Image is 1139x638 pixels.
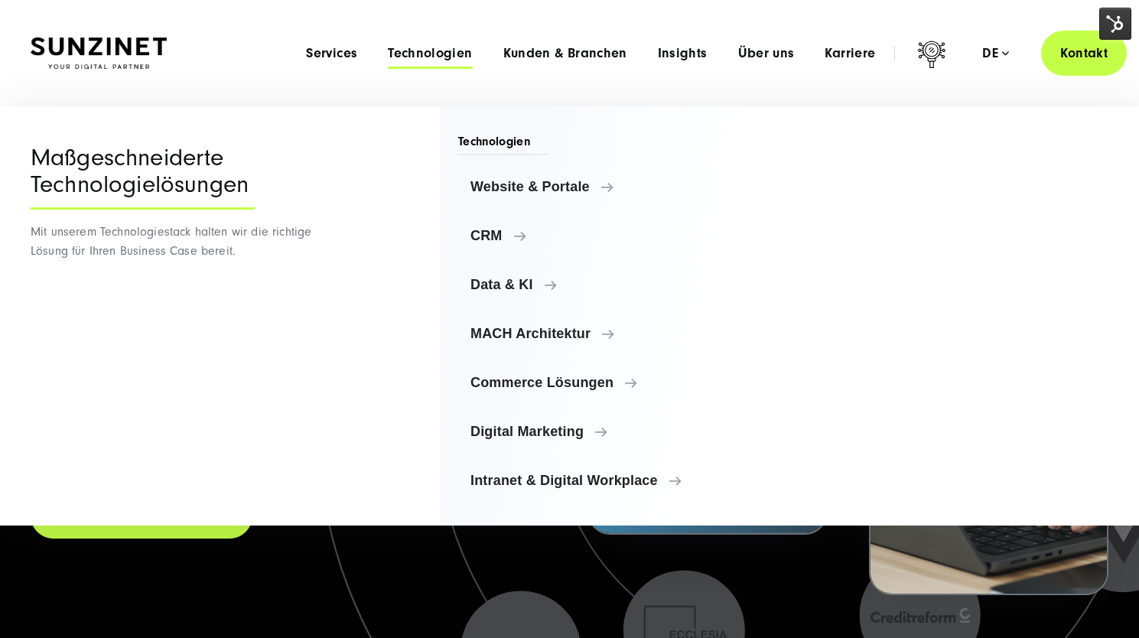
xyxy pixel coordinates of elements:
div: de [982,46,1009,61]
a: Intranet & Digital Workplace [458,462,774,499]
a: Kontakt [1041,31,1127,76]
a: Website & Portale [458,168,774,205]
a: Kunden & Branchen [503,46,627,61]
a: Über uns [738,46,795,61]
img: HubSpot Tools-Menüschalter [1099,8,1131,40]
span: Website & Portale [470,179,762,194]
a: Services [306,46,357,61]
a: Karriere [825,46,875,61]
span: Digital Marketing [470,424,762,439]
a: MACH Architektur [458,315,774,352]
div: Maßgeschneiderte Technologielösungen [31,145,255,210]
span: MACH Architektur [470,326,762,341]
a: Insights [658,46,708,61]
span: Technologien [458,133,548,155]
p: Mit unserem Technologiestack halten wir die richtige Lösung für Ihren Business Case bereit. [31,223,317,261]
span: Intranet & Digital Workplace [470,473,762,488]
span: Commerce Lösungen [470,375,762,390]
a: CRM [458,217,774,254]
img: SUNZINET Full Service Digital Agentur [31,37,167,70]
span: CRM [470,228,762,243]
span: Data & KI [470,277,762,292]
a: Commerce Lösungen [458,364,774,401]
a: Data & KI [458,266,774,303]
a: Digital Marketing [458,413,774,450]
a: Technologien [388,46,472,61]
